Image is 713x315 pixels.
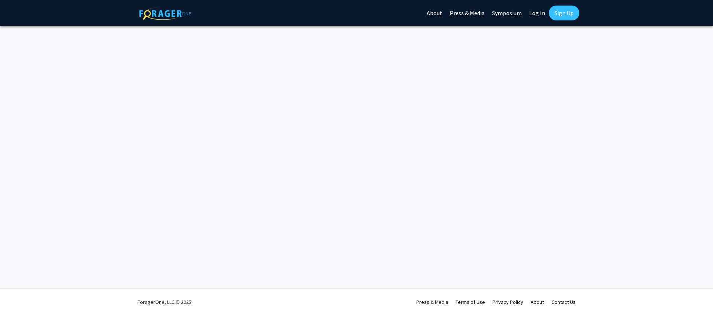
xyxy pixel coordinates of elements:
[492,299,523,305] a: Privacy Policy
[137,289,191,315] div: ForagerOne, LLC © 2025
[549,6,579,20] a: Sign Up
[416,299,448,305] a: Press & Media
[139,7,191,20] img: ForagerOne Logo
[531,299,544,305] a: About
[551,299,576,305] a: Contact Us
[456,299,485,305] a: Terms of Use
